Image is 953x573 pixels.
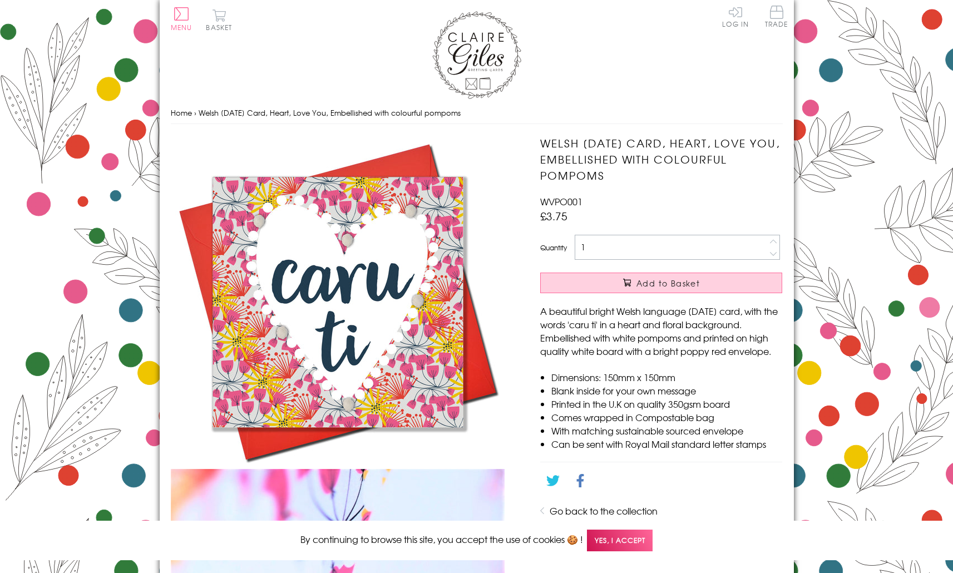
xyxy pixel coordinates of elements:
button: Basket [204,9,235,31]
button: Add to Basket [540,273,782,293]
p: A beautiful bright Welsh language [DATE] card, with the words 'caru ti' in a heart and floral bac... [540,304,782,358]
span: WVPO001 [540,195,582,208]
li: Dimensions: 150mm x 150mm [551,371,782,384]
nav: breadcrumbs [171,102,783,125]
span: Add to Basket [636,278,700,289]
li: Comes wrapped in Compostable bag [551,411,782,424]
li: Can be sent with Royal Mail standard letter stamps [551,437,782,451]
img: Welsh Valentine's Day Card, Heart, Love You, Embellished with colourful pompoms [171,135,505,469]
label: Quantity [540,243,567,253]
span: Welsh [DATE] Card, Heart, Love You, Embellished with colourful pompoms [199,107,461,118]
img: Claire Giles Greetings Cards [432,11,521,99]
span: Yes, I accept [587,530,653,551]
button: Menu [171,7,192,31]
a: Home [171,107,192,118]
span: Trade [765,6,788,27]
li: Printed in the U.K on quality 350gsm board [551,397,782,411]
span: £3.75 [540,208,567,224]
span: Menu [171,22,192,32]
h1: Welsh [DATE] Card, Heart, Love You, Embellished with colourful pompoms [540,135,782,183]
li: Blank inside for your own message [551,384,782,397]
a: Log In [722,6,749,27]
a: Go back to the collection [550,504,658,517]
span: › [194,107,196,118]
li: With matching sustainable sourced envelope [551,424,782,437]
a: Trade [765,6,788,29]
